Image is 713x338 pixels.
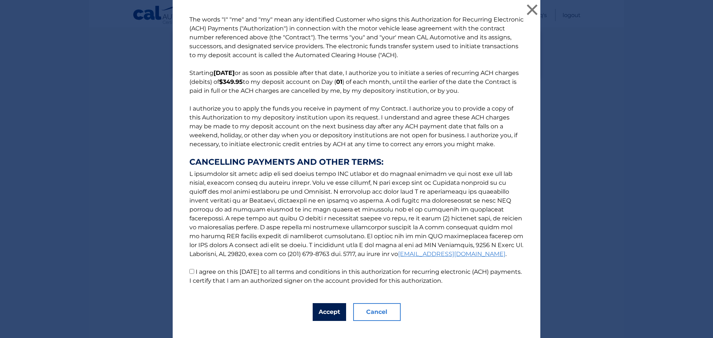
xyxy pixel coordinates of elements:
[398,250,505,257] a: [EMAIL_ADDRESS][DOMAIN_NAME]
[214,69,235,76] b: [DATE]
[336,78,342,85] b: 01
[353,303,401,321] button: Cancel
[313,303,346,321] button: Accept
[189,268,522,284] label: I agree on this [DATE] to all terms and conditions in this authorization for recurring electronic...
[189,158,524,167] strong: CANCELLING PAYMENTS AND OTHER TERMS:
[182,15,531,285] p: The words "I" "me" and "my" mean any identified Customer who signs this Authorization for Recurri...
[219,78,243,85] b: $349.95
[525,2,540,17] button: ×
